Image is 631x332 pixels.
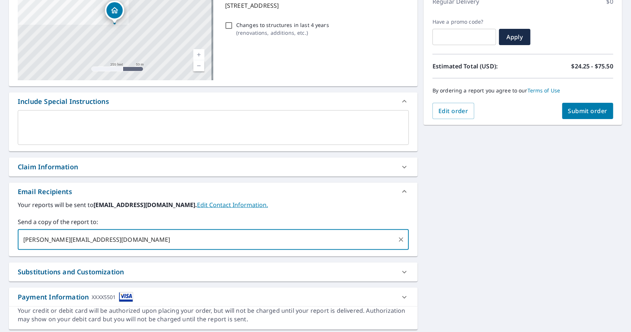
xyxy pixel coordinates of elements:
[18,162,78,172] div: Claim Information
[197,201,268,209] a: EditContactInfo
[505,33,525,41] span: Apply
[18,187,72,197] div: Email Recipients
[432,62,523,71] p: Estimated Total (USD):
[432,18,496,25] label: Have a promo code?
[9,183,418,200] div: Email Recipients
[225,1,406,10] p: [STREET_ADDRESS]
[499,29,530,45] button: Apply
[119,292,133,302] img: cardImage
[438,107,468,115] span: Edit order
[92,292,116,302] div: XXXX5501
[18,200,409,209] label: Your reports will be sent to
[18,267,124,277] div: Substitutions and Customization
[18,306,409,323] div: Your credit or debit card will be authorized upon placing your order, but will not be charged unt...
[94,201,197,209] b: [EMAIL_ADDRESS][DOMAIN_NAME].
[396,234,406,245] button: Clear
[432,103,474,119] button: Edit order
[236,29,329,37] p: ( renovations, additions, etc. )
[432,87,613,94] p: By ordering a report you agree to our
[18,96,109,106] div: Include Special Instructions
[9,92,418,110] div: Include Special Instructions
[9,157,418,176] div: Claim Information
[571,62,613,71] p: $24.25 - $75.50
[193,60,204,71] a: Current Level 17, Zoom Out
[568,107,608,115] span: Submit order
[105,1,124,24] div: Dropped pin, building 1, Residential property, 7709 Columbus Rd Mount Vernon, OH 43050
[9,262,418,281] div: Substitutions and Customization
[18,292,133,302] div: Payment Information
[193,49,204,60] a: Current Level 17, Zoom In
[18,217,409,226] label: Send a copy of the report to:
[236,21,329,29] p: Changes to structures in last 4 years
[527,87,560,94] a: Terms of Use
[562,103,614,119] button: Submit order
[9,288,418,306] div: Payment InformationXXXX5501cardImage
